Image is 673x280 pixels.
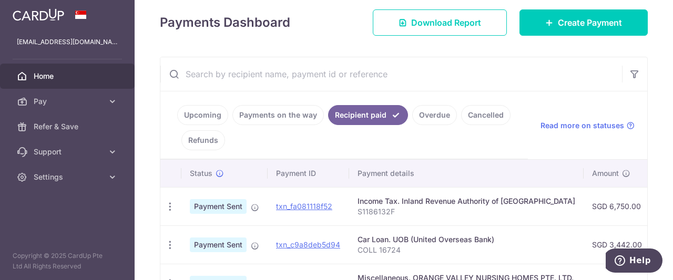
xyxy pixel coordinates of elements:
[358,196,575,206] div: Income Tax. Inland Revenue Authority of [GEOGRAPHIC_DATA]
[190,237,247,252] span: Payment Sent
[541,120,624,131] span: Read more on statuses
[358,206,575,217] p: S1186132F
[34,96,103,107] span: Pay
[34,121,103,132] span: Refer & Save
[181,130,225,150] a: Refunds
[373,9,507,36] a: Download Report
[190,168,212,179] span: Status
[519,9,648,36] a: Create Payment
[232,105,324,125] a: Payments on the way
[584,225,651,264] td: SGD 3,442.00
[606,248,662,275] iframe: Opens a widget where you can find more information
[358,234,575,245] div: Car Loan. UOB (United Overseas Bank)
[592,168,619,179] span: Amount
[358,245,575,255] p: COLL 16724
[160,13,290,32] h4: Payments Dashboard
[34,172,103,182] span: Settings
[177,105,228,125] a: Upcoming
[190,199,247,214] span: Payment Sent
[276,240,340,249] a: txn_c9a8deb5d94
[17,37,118,47] p: [EMAIL_ADDRESS][DOMAIN_NAME]
[584,187,651,225] td: SGD 6,750.00
[349,160,584,187] th: Payment details
[160,57,622,91] input: Search by recipient name, payment id or reference
[268,160,349,187] th: Payment ID
[328,105,408,125] a: Recipient paid
[13,8,64,21] img: CardUp
[558,16,622,29] span: Create Payment
[412,105,457,125] a: Overdue
[541,120,635,131] a: Read more on statuses
[276,202,332,211] a: txn_fa081118f52
[461,105,511,125] a: Cancelled
[34,147,103,157] span: Support
[411,16,481,29] span: Download Report
[34,71,103,81] span: Home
